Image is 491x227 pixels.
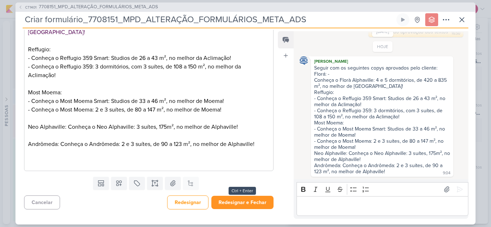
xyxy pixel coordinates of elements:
img: Caroline Traven De Andrade [299,56,308,65]
p: Andrômeda: Conheça o Andrômeda: 2 e 3 suítes, de 90 a 123 m², no melhor de Alphaville! [28,140,270,148]
button: Redesignar [167,195,208,209]
p: Neo Alphaville: Conheça o Neo Alphaville: 3 suítes, 175m², no melhor de Alphaville! [28,123,270,140]
div: 16:50 [451,30,460,36]
div: Aguardando aprovação dos textos [372,29,448,35]
input: Kard Sem Título [23,13,395,26]
div: Seguir com os seguintes copys aprovados pelo cliente: Florá: - [314,65,450,77]
span: - Florá: Conheça o Florà Alphaville: 4 e 5 dormitórios, de 420 a 835 m², no melhor de [GEOGRAPHIC... [28,20,241,36]
div: Ctrl + Enter [229,187,256,195]
button: Redesignar e Fechar [211,196,274,209]
div: 9:04 [443,170,450,176]
button: Cancelar [24,195,60,209]
div: Conheça o Florà Alphaville: 4 e 5 dormitórios, de 420 a 835 m², no melhor de [GEOGRAPHIC_DATA]! R... [314,77,451,175]
div: Editor editing area: main [297,196,468,216]
div: [PERSON_NAME] [312,58,452,65]
div: Editor toolbar [297,182,468,196]
div: Ligar relógio [400,17,406,23]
